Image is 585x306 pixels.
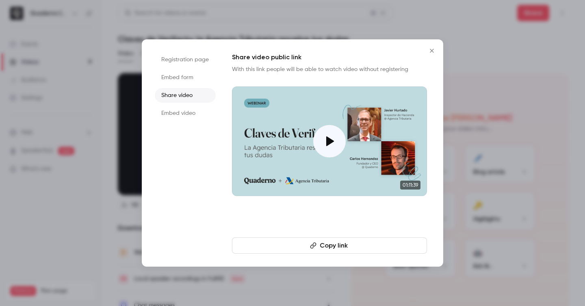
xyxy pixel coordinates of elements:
button: Close [424,43,440,59]
li: Embed video [155,106,216,121]
a: 01:11:39 [232,86,427,196]
li: Share video [155,88,216,103]
p: With this link people will be able to watch video without registering [232,65,427,73]
button: Copy link [232,237,427,254]
span: 01:11:39 [400,181,420,190]
li: Embed form [155,70,216,85]
li: Registration page [155,52,216,67]
h1: Share video public link [232,52,427,62]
